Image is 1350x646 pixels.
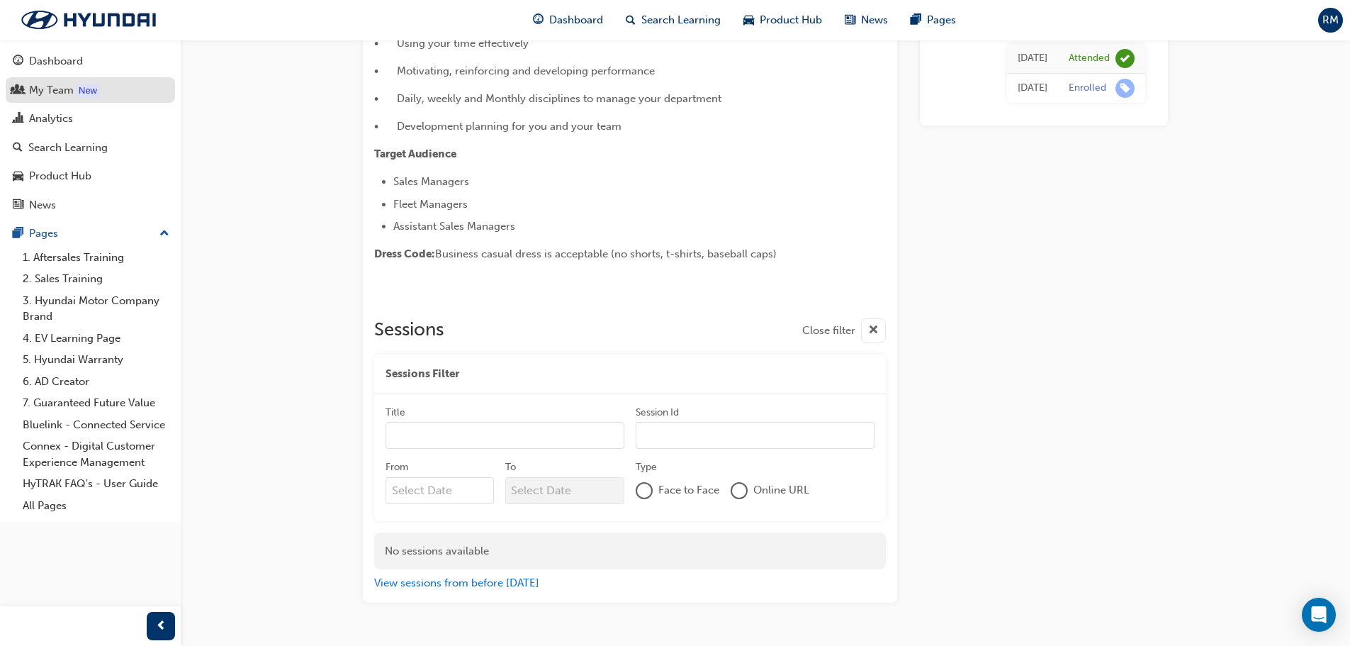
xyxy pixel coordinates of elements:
[17,473,175,495] a: HyTRAK FAQ's - User Guide
[802,318,886,343] button: Close filter
[13,228,23,240] span: pages-icon
[760,12,822,28] span: Product Hub
[1318,8,1343,33] button: RM
[13,170,23,183] span: car-icon
[6,77,175,104] a: My Team
[374,65,655,77] span: • Motivating, reinforcing and developing performance
[1115,79,1135,98] span: learningRecordVerb_ENROLL-icon
[17,392,175,414] a: 7. Guaranteed Future Value
[505,477,625,504] input: To
[374,318,444,343] h2: Sessions
[6,163,175,189] a: Product Hub
[29,82,74,99] div: My Team
[386,406,405,420] div: Title
[17,371,175,393] a: 6. AD Creator
[1302,598,1336,632] div: Open Intercom Messenger
[156,618,167,635] span: prev-icon
[29,225,58,242] div: Pages
[732,6,833,35] a: car-iconProduct Hub
[374,92,721,105] span: • Daily, weekly and Monthly disciplines to manage your department
[17,247,175,269] a: 1. Aftersales Training
[17,268,175,290] a: 2. Sales Training
[17,290,175,328] a: 3. Hyundai Motor Company Brand
[13,113,23,126] span: chart-icon
[29,168,91,184] div: Product Hub
[17,328,175,350] a: 4. EV Learning Page
[386,477,494,504] input: From
[743,11,754,29] span: car-icon
[29,53,83,69] div: Dashboard
[386,366,459,382] span: Sessions Filter
[505,460,516,474] div: To
[868,322,879,340] span: cross-icon
[636,460,657,474] div: Type
[374,247,435,260] span: Dress Code:
[753,482,809,499] span: Online URL
[13,55,23,68] span: guage-icon
[17,495,175,517] a: All Pages
[533,11,544,29] span: guage-icon
[1018,50,1047,67] div: Wed Dec 11 2024 08:30:00 GMT+1100 (Australian Eastern Daylight Time)
[1018,80,1047,96] div: Thu Oct 24 2024 12:52:42 GMT+1100 (Australian Eastern Daylight Time)
[374,575,539,591] button: View sessions from before [DATE]
[861,12,888,28] span: News
[6,221,175,247] button: Pages
[636,406,679,420] div: Session Id
[374,147,456,160] span: Target Audience
[435,247,777,260] span: Business casual dress is acceptable (no shorts, t-shirts, baseball caps)
[393,198,468,211] span: Fleet Managers
[911,11,921,29] span: pages-icon
[845,11,855,29] span: news-icon
[13,199,23,212] span: news-icon
[17,349,175,371] a: 5. Hyundai Warranty
[13,142,23,155] span: search-icon
[374,533,886,570] div: No sessions available
[13,84,23,97] span: people-icon
[159,225,169,243] span: up-icon
[802,323,855,339] span: Close filter
[374,120,621,133] span: • Development planning for you and your team
[29,197,56,213] div: News
[6,106,175,132] a: Analytics
[626,11,636,29] span: search-icon
[1069,52,1110,65] div: Attended
[374,37,529,50] span: • Using your time effectively
[1115,49,1135,68] span: learningRecordVerb_ATTEND-icon
[833,6,899,35] a: news-iconNews
[1322,12,1339,28] span: RM
[614,6,732,35] a: search-iconSearch Learning
[899,6,967,35] a: pages-iconPages
[6,135,175,161] a: Search Learning
[6,45,175,221] button: DashboardMy TeamAnalyticsSearch LearningProduct HubNews
[6,192,175,218] a: News
[17,414,175,436] a: Bluelink - Connected Service
[28,140,108,156] div: Search Learning
[7,5,170,35] img: Trak
[522,6,614,35] a: guage-iconDashboard
[386,460,408,474] div: From
[658,482,719,499] span: Face to Face
[636,422,874,449] input: Session Id
[1069,82,1106,95] div: Enrolled
[549,12,603,28] span: Dashboard
[29,111,73,127] div: Analytics
[927,12,956,28] span: Pages
[386,422,624,449] input: Title
[17,435,175,473] a: Connex - Digital Customer Experience Management
[393,175,469,188] span: Sales Managers
[393,220,515,233] span: Assistant Sales Managers
[76,84,100,98] div: Tooltip anchor
[6,48,175,74] a: Dashboard
[641,12,721,28] span: Search Learning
